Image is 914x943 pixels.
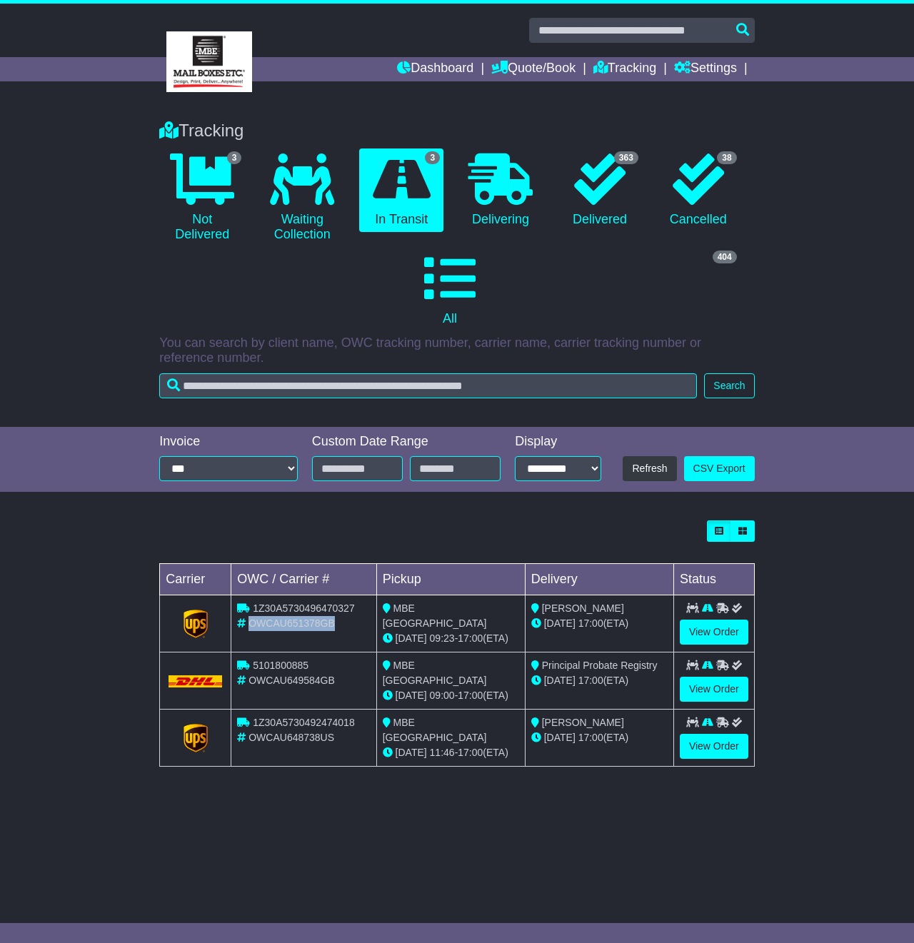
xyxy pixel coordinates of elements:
[544,732,576,743] span: [DATE]
[152,121,761,141] div: Tracking
[159,148,245,248] a: 3 Not Delivered
[656,148,740,233] a: 38 Cancelled
[593,57,656,81] a: Tracking
[515,434,601,450] div: Display
[458,690,483,701] span: 17:00
[160,564,231,595] td: Carrier
[542,602,624,614] span: [PERSON_NAME]
[248,732,334,743] span: OWCAU648738US
[544,617,576,629] span: [DATE]
[458,148,543,233] a: Delivering
[680,677,748,702] a: View Order
[544,675,576,686] span: [DATE]
[458,747,483,758] span: 17:00
[159,248,740,332] a: 404 All
[383,745,519,760] div: - (ETA)
[542,717,624,728] span: [PERSON_NAME]
[253,602,354,614] span: 1Z30A5730496470327
[525,564,673,595] td: Delivery
[542,660,658,671] span: Principal Probate Registry
[396,690,427,701] span: [DATE]
[376,564,525,595] td: Pickup
[531,673,668,688] div: (ETA)
[248,617,335,629] span: OWCAU651378GB
[253,660,308,671] span: 5101800885
[430,690,455,701] span: 09:00
[430,747,455,758] span: 11:46
[227,151,242,164] span: 3
[231,564,376,595] td: OWC / Carrier #
[312,434,501,450] div: Custom Date Range
[430,632,455,644] span: 09:23
[184,724,208,752] img: GetCarrierServiceLogo
[684,456,755,481] a: CSV Export
[458,632,483,644] span: 17:00
[383,688,519,703] div: - (ETA)
[184,610,208,638] img: GetCarrierServiceLogo
[531,730,668,745] div: (ETA)
[159,434,297,450] div: Invoice
[383,631,519,646] div: - (ETA)
[359,148,443,233] a: 3 In Transit
[397,57,473,81] a: Dashboard
[704,373,754,398] button: Search
[673,564,754,595] td: Status
[578,617,603,629] span: 17:00
[491,57,576,81] a: Quote/Book
[396,632,427,644] span: [DATE]
[558,148,642,233] a: 363 Delivered
[159,336,754,366] p: You can search by client name, OWC tracking number, carrier name, carrier tracking number or refe...
[674,57,737,81] a: Settings
[248,675,335,686] span: OWCAU649584GB
[614,151,638,164] span: 363
[680,620,748,645] a: View Order
[578,675,603,686] span: 17:00
[717,151,736,164] span: 38
[396,747,427,758] span: [DATE]
[623,456,676,481] button: Refresh
[713,251,737,263] span: 404
[259,148,345,248] a: Waiting Collection
[578,732,603,743] span: 17:00
[253,717,354,728] span: 1Z30A5730492474018
[680,734,748,759] a: View Order
[169,675,222,687] img: DHL.png
[531,616,668,631] div: (ETA)
[425,151,440,164] span: 3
